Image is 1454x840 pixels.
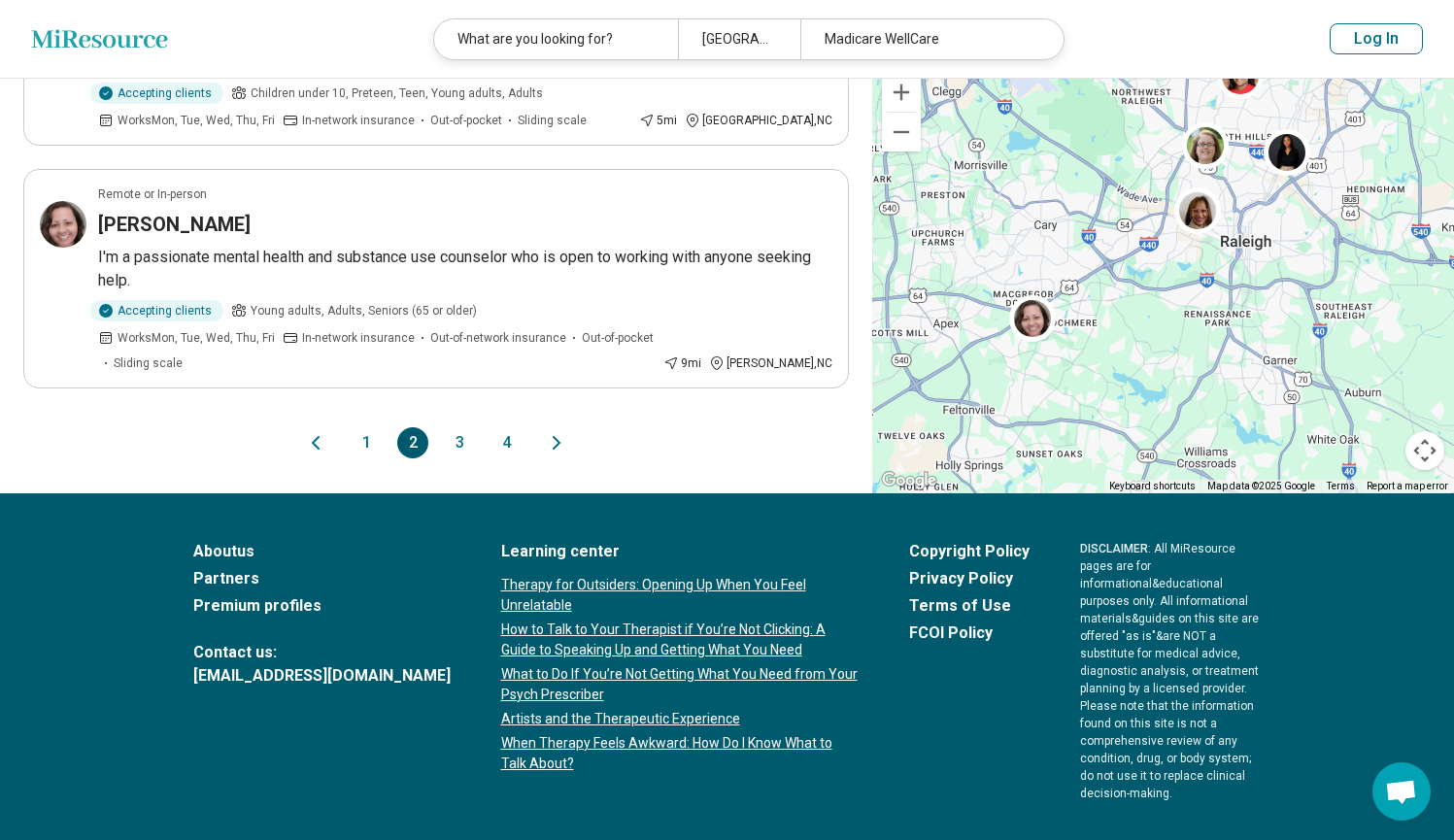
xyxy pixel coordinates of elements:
[434,19,678,59] div: What are you looking for?
[251,84,543,102] span: Children under 10, Preteen, Teen, Young adults, Adults
[397,427,428,458] button: 2
[501,620,859,660] a: How to Talk to Your Therapist if You’re Not Clicking: A Guide to Speaking Up and Getting What You...
[1207,481,1315,491] span: Map data ©2025 Google
[98,185,207,203] p: Remote or In-person
[909,540,1030,563] a: Copyright Policy
[1080,542,1148,555] span: DISCLAIMER
[430,112,502,129] span: Out-of-pocket
[114,354,183,372] span: Sliding scale
[193,641,451,664] span: Contact us:
[118,112,275,129] span: Works Mon, Tue, Wed, Thu, Fri
[1330,23,1423,54] button: Log In
[193,567,451,590] a: Partners
[98,211,251,238] h3: [PERSON_NAME]
[545,427,568,458] button: Next page
[800,19,1044,59] div: Madicare WellCare
[639,112,677,129] div: 5 mi
[90,300,223,321] div: Accepting clients
[302,112,415,129] span: In-network insurance
[518,112,587,129] span: Sliding scale
[582,329,654,347] span: Out-of-pocket
[709,354,832,372] div: [PERSON_NAME] , NC
[909,594,1030,618] a: Terms of Use
[877,468,941,493] img: Google
[444,427,475,458] button: 3
[351,427,382,458] button: 1
[1367,481,1448,491] a: Report a map error
[501,733,859,774] a: When Therapy Feels Awkward: How Do I Know What to Talk About?
[685,112,832,129] div: [GEOGRAPHIC_DATA] , NC
[1327,481,1355,491] a: Terms (opens in new tab)
[882,73,921,112] button: Zoom in
[909,622,1030,645] a: FCOI Policy
[1405,431,1444,470] button: Map camera controls
[118,329,275,347] span: Works Mon, Tue, Wed, Thu, Fri
[663,354,701,372] div: 9 mi
[909,567,1030,590] a: Privacy Policy
[501,575,859,616] a: Therapy for Outsiders: Opening Up When You Feel Unrelatable
[501,709,859,729] a: Artists and the Therapeutic Experience
[501,540,859,563] a: Learning center
[882,113,921,151] button: Zoom out
[1109,480,1196,493] button: Keyboard shortcuts
[877,468,941,493] a: Open this area in Google Maps (opens a new window)
[678,19,800,59] div: [GEOGRAPHIC_DATA], NC 27612
[1080,540,1262,802] p: : All MiResource pages are for informational & educational purposes only. All informational mater...
[90,83,223,104] div: Accepting clients
[193,540,451,563] a: Aboutus
[193,594,451,618] a: Premium profiles
[193,664,451,688] a: [EMAIL_ADDRESS][DOMAIN_NAME]
[490,427,522,458] button: 4
[251,302,477,319] span: Young adults, Adults, Seniors (65 or older)
[98,246,832,292] p: I'm a passionate mental health and substance use counselor who is open to working with anyone see...
[1372,762,1431,821] div: Open chat
[304,427,327,458] button: Previous page
[302,329,415,347] span: In-network insurance
[501,664,859,705] a: What to Do If You’re Not Getting What You Need from Your Psych Prescriber
[430,329,566,347] span: Out-of-network insurance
